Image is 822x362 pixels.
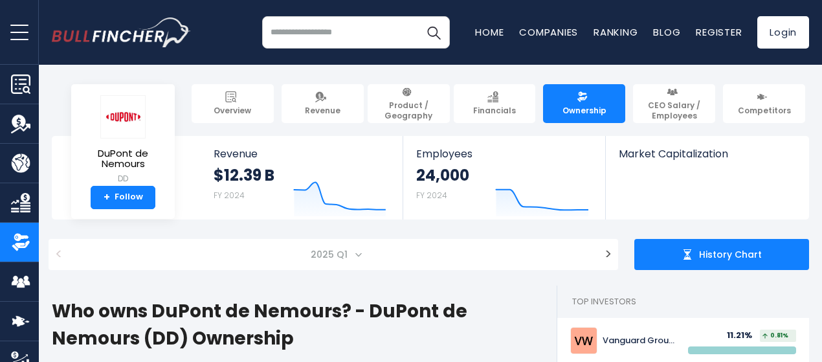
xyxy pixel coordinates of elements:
button: < [49,239,69,270]
a: Market Capitalization [606,136,808,182]
h2: Top Investors [557,286,809,318]
span: CEO Salary / Employees [639,100,709,120]
a: Financials [454,84,536,123]
img: history chart [682,249,693,260]
span: 0.81% [762,333,788,339]
strong: 24,000 [416,165,469,185]
a: Competitors [723,84,805,123]
div: 11.21% [727,330,760,341]
span: History Chart [699,249,762,260]
span: Market Capitalization [619,148,795,160]
a: Blog [653,25,680,39]
a: Ownership [543,84,625,123]
h1: Who owns DuPont de Nemours? - DuPont de Nemours (DD) Ownership [52,298,557,352]
a: Ranking [594,25,638,39]
span: DuPont de Nemours [82,148,164,170]
a: Register [696,25,742,39]
span: Competitors [738,106,791,116]
a: Overview [192,84,274,123]
strong: + [104,192,110,203]
span: 2025 Q1 [76,239,592,270]
span: Ownership [562,106,606,116]
strong: $12.39 B [214,165,274,185]
a: Revenue $12.39 B FY 2024 [201,136,403,220]
a: Go to homepage [52,17,191,47]
span: Product / Geography [373,100,444,120]
small: FY 2024 [214,190,245,201]
button: > [598,239,618,270]
small: DD [82,173,164,185]
span: Revenue [305,106,340,116]
button: Search [417,16,450,49]
a: Companies [519,25,578,39]
a: +Follow [91,186,155,209]
span: Revenue [214,148,390,160]
div: Vanguard Group Inc [603,335,678,346]
a: Home [475,25,504,39]
span: Employees [416,148,592,160]
span: Financials [473,106,516,116]
small: FY 2024 [416,190,447,201]
span: Overview [214,106,251,116]
a: Revenue [282,84,364,123]
a: Product / Geography [368,84,450,123]
a: CEO Salary / Employees [633,84,715,123]
a: Employees 24,000 FY 2024 [403,136,605,220]
img: bullfincher logo [52,17,191,47]
a: DuPont de Nemours DD [81,95,165,186]
span: 2025 Q1 [305,245,355,264]
a: Login [757,16,809,49]
img: Ownership [11,232,30,252]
